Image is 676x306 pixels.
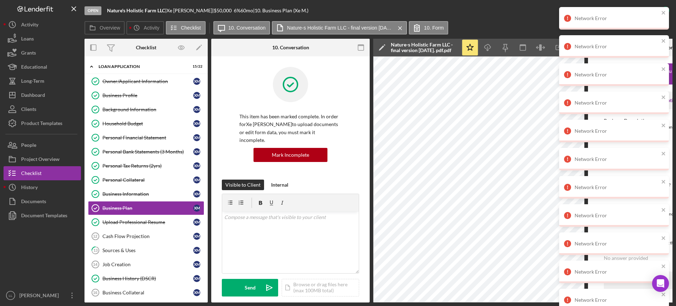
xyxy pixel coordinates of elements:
button: Project Overview [4,152,81,166]
button: Product Templates [4,116,81,130]
button: Activity [4,18,81,32]
a: Personal Tax Returns (2yrs)XM [88,159,204,173]
a: Business ProfileXM [88,88,204,102]
div: Document Templates [21,208,67,224]
button: close [661,151,666,157]
div: X M [193,233,200,240]
button: close [661,263,666,270]
div: 10. Conversation [272,45,309,50]
button: Loans [4,32,81,46]
a: Upload Professional ResumeXM [88,215,204,229]
label: Overview [100,25,120,31]
button: close [661,179,666,186]
tspan: 16 [93,291,97,295]
button: Internal [268,180,292,190]
div: History [21,180,38,196]
div: | [107,8,167,13]
div: X M [193,148,200,155]
a: People [4,138,81,152]
b: Nature's Holistic Farm LLC [107,7,165,13]
div: 15 / 22 [190,64,202,69]
div: Product Templates [21,116,62,132]
button: Checklist [4,166,81,180]
button: Overview [84,21,125,35]
span: $50,000 [214,7,232,13]
div: X M [193,205,200,212]
label: Checklist [181,25,201,31]
p: This item has been marked complete. In order for Xe [PERSON_NAME] to upload documents or edit for... [239,113,342,144]
div: Open [84,6,101,15]
div: Business Collateral [102,290,193,295]
a: Background InformationXM [88,102,204,117]
div: Business Plan [102,205,193,211]
tspan: 13 [93,248,98,252]
a: Personal Bank Statements (3 Months)XM [88,145,204,159]
div: [PERSON_NAME] [18,288,63,304]
button: Documents [4,194,81,208]
button: Complete [628,4,672,18]
button: close [661,66,666,73]
div: X M [193,78,200,85]
div: X M [193,134,200,141]
div: Network Error [575,156,659,162]
div: X M [193,176,200,183]
div: Complete [636,4,657,18]
div: | 10. Business Plan (Xe M.) [253,8,308,13]
a: History [4,180,81,194]
div: Documents [21,194,46,210]
a: Personal CollateralXM [88,173,204,187]
div: Visible to Client [225,180,261,190]
div: People [21,138,36,154]
div: Upload Professional Resume [102,219,193,225]
a: 16Business CollateralXM [88,286,204,300]
a: 14Job CreationXM [88,257,204,271]
div: X M [193,92,200,99]
div: Network Error [575,269,659,275]
button: Clients [4,102,81,116]
div: Personal Collateral [102,177,193,183]
div: Grants [21,46,36,62]
div: Loans [21,32,34,48]
div: Network Error [575,185,659,190]
div: Activity [21,18,38,33]
div: Xe [PERSON_NAME] | [167,8,214,13]
button: close [661,94,666,101]
div: Dashboard [21,88,45,104]
div: Project Overview [21,152,60,168]
a: Personal Financial StatementXM [88,131,204,145]
div: X M [193,261,200,268]
button: close [661,10,666,17]
div: Educational [21,60,47,76]
button: Checklist [166,21,206,35]
button: Educational [4,60,81,74]
button: Dashboard [4,88,81,102]
div: Network Error [575,213,659,218]
div: Clients [21,102,36,118]
div: X M [193,191,200,198]
a: 12Cash Flow ProjectionXM [88,229,204,243]
button: Activity [126,21,164,35]
button: Long-Term [4,74,81,88]
a: Owner/Applicant InformationXM [88,74,204,88]
div: Business Profile [102,93,193,98]
div: Sources & Uses [102,248,193,253]
div: Job Creation [102,262,193,267]
div: Checklist [21,166,42,182]
div: Personal Tax Returns (2yrs) [102,163,193,169]
button: 10. Conversation [213,21,270,35]
button: Send [222,279,278,296]
label: 10. Conversation [229,25,266,31]
div: 60 mo [240,8,253,13]
button: Grants [4,46,81,60]
text: LL [9,294,13,298]
div: Household Budget [102,121,193,126]
div: Background Information [102,107,193,112]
